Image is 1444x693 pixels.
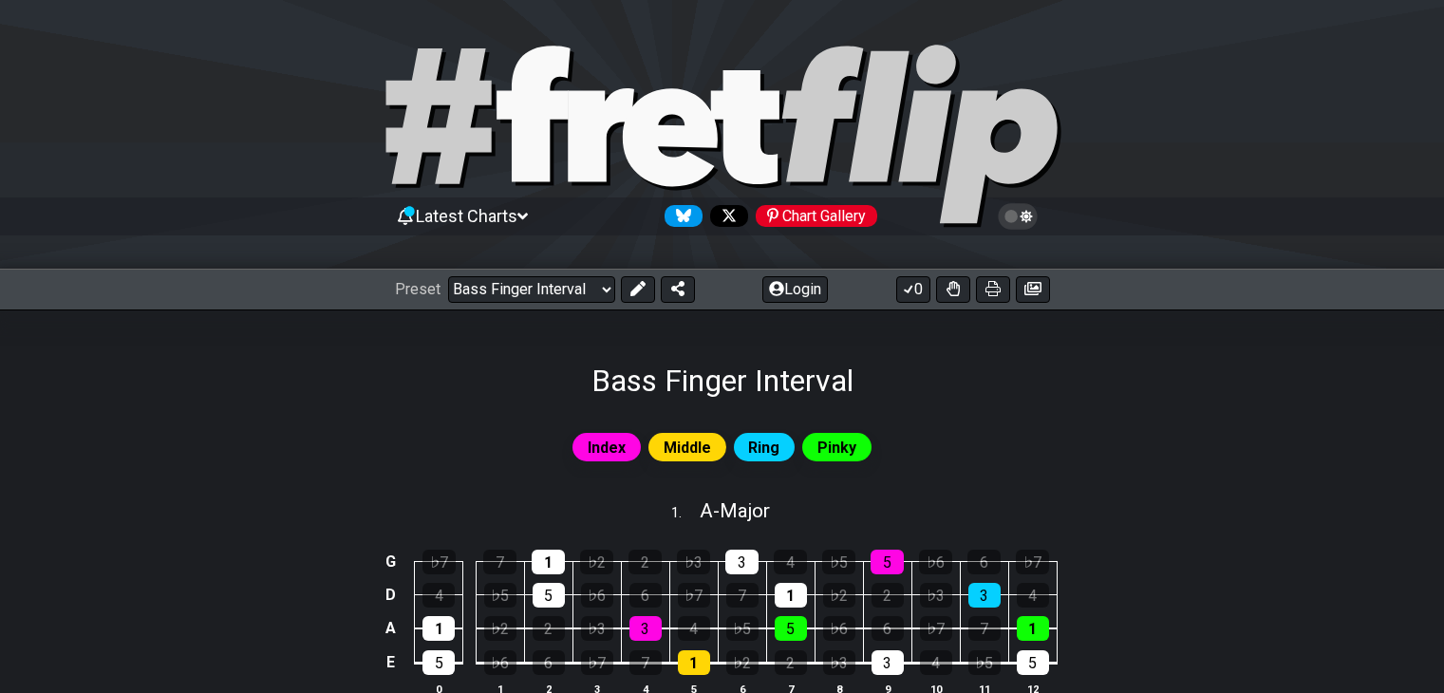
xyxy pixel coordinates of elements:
div: ♭7 [581,650,613,675]
td: G [379,546,402,579]
div: ♭7 [1016,550,1049,574]
div: 1 [1017,616,1049,641]
div: 4 [1017,583,1049,608]
div: 5 [422,650,455,675]
span: Index [588,434,626,461]
a: Follow #fretflip at Bluesky [657,205,703,227]
div: ♭5 [726,616,759,641]
div: 1 [422,616,455,641]
div: 4 [422,583,455,608]
select: Preset [448,276,615,303]
div: 5 [533,583,565,608]
a: Follow #fretflip at X [703,205,748,227]
span: 1 . [671,503,700,524]
td: D [379,578,402,611]
div: 5 [775,616,807,641]
td: E [379,646,402,681]
div: 2 [533,616,565,641]
div: ♭3 [823,650,855,675]
div: 1 [775,583,807,608]
div: 5 [871,550,904,574]
div: ♭6 [484,650,516,675]
span: Toggle light / dark theme [1007,208,1029,225]
span: Middle [664,434,711,461]
div: 3 [629,616,662,641]
div: ♭3 [677,550,710,574]
a: #fretflip at Pinterest [748,205,877,227]
span: Latest Charts [416,206,517,226]
div: Chart Gallery [756,205,877,227]
div: ♭3 [581,616,613,641]
div: ♭7 [678,583,710,608]
div: 2 [628,550,662,574]
div: 4 [920,650,952,675]
div: 6 [872,616,904,641]
div: ♭2 [726,650,759,675]
div: 1 [532,550,565,574]
span: Pinky [817,434,856,461]
button: Create image [1016,276,1050,303]
div: ♭5 [484,583,516,608]
button: Login [762,276,828,303]
span: Preset [395,280,441,298]
div: ♭2 [823,583,855,608]
div: ♭6 [581,583,613,608]
div: ♭6 [823,616,855,641]
div: ♭7 [422,550,456,574]
div: 6 [629,583,662,608]
button: 0 [896,276,930,303]
span: A - Major [700,499,770,522]
div: ♭6 [919,550,952,574]
div: 4 [678,616,710,641]
div: ♭5 [968,650,1001,675]
div: ♭2 [580,550,613,574]
div: 3 [968,583,1001,608]
div: 3 [725,550,759,574]
td: A [379,611,402,646]
div: 4 [774,550,807,574]
div: ♭2 [484,616,516,641]
div: ♭5 [822,550,855,574]
div: 2 [872,583,904,608]
div: 2 [775,650,807,675]
div: 1 [678,650,710,675]
button: Toggle Dexterity for all fretkits [936,276,970,303]
div: ♭7 [920,616,952,641]
button: Print [976,276,1010,303]
div: 6 [533,650,565,675]
button: Share Preset [661,276,695,303]
div: 6 [967,550,1001,574]
div: 7 [726,583,759,608]
h1: Bass Finger Interval [591,363,853,399]
div: 7 [483,550,516,574]
div: 5 [1017,650,1049,675]
div: ♭3 [920,583,952,608]
div: 7 [968,616,1001,641]
button: Edit Preset [621,276,655,303]
span: Ring [748,434,779,461]
div: 3 [872,650,904,675]
div: 7 [629,650,662,675]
